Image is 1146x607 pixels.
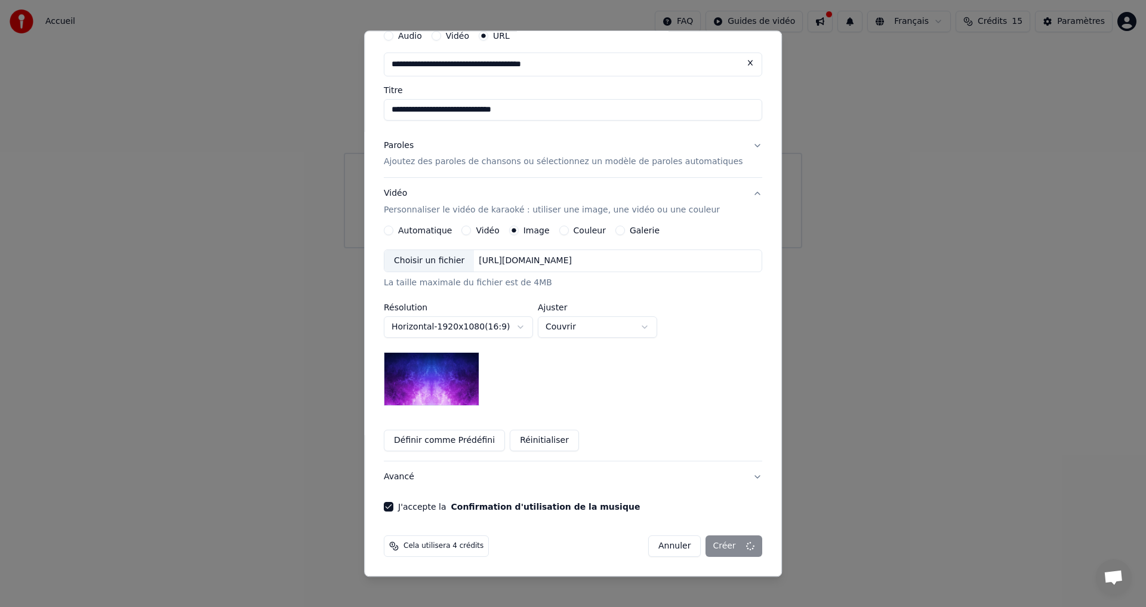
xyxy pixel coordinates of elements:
div: La taille maximale du fichier est de 4MB [384,278,762,289]
label: Titre [384,86,762,94]
label: J'accepte la [398,503,640,512]
label: Image [523,227,550,235]
p: Personnaliser le vidéo de karaoké : utiliser une image, une vidéo ou une couleur [384,205,720,217]
button: Avancé [384,462,762,493]
label: Vidéo [476,227,500,235]
label: Vidéo [446,32,469,40]
div: Vidéo [384,188,720,217]
div: Choisir un fichier [384,251,474,272]
button: ParolesAjoutez des paroles de chansons ou sélectionnez un modèle de paroles automatiques [384,130,762,178]
button: J'accepte la [451,503,640,512]
label: Ajuster [538,304,657,312]
p: Ajoutez des paroles de chansons ou sélectionnez un modèle de paroles automatiques [384,156,743,168]
button: Annuler [648,536,701,557]
label: Audio [398,32,422,40]
label: Automatique [398,227,452,235]
div: [URL][DOMAIN_NAME] [475,255,577,267]
label: Couleur [574,227,606,235]
label: URL [493,32,510,40]
label: Galerie [630,227,660,235]
button: Réinitialiser [510,430,579,452]
div: VidéoPersonnaliser le vidéo de karaoké : utiliser une image, une vidéo ou une couleur [384,226,762,461]
span: Cela utilisera 4 crédits [403,542,483,551]
button: Définir comme Prédéfini [384,430,505,452]
label: Résolution [384,304,533,312]
button: VidéoPersonnaliser le vidéo de karaoké : utiliser une image, une vidéo ou une couleur [384,178,762,226]
div: Paroles [384,140,414,152]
